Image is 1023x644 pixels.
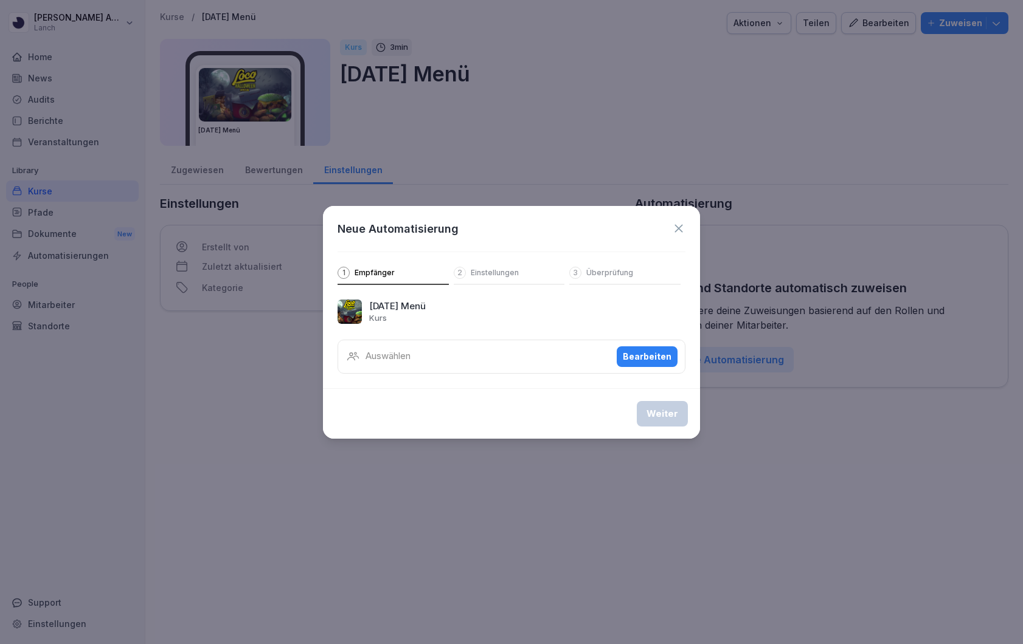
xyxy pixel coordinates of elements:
[617,346,678,367] button: Bearbeiten
[369,300,426,313] p: [DATE] Menü
[338,221,459,237] h1: Neue Automatisierung
[637,401,688,426] button: Weiter
[369,313,387,323] p: Kurs
[338,300,362,324] img: Halloween Menü
[623,350,671,363] div: Bearbeiten
[471,268,519,278] p: Einstellungen
[586,268,633,278] p: Überprüfung
[454,267,466,279] div: 2
[569,267,581,279] div: 3
[366,349,411,363] p: Auswählen
[355,268,395,278] p: Empfänger
[647,407,678,420] div: Weiter
[338,267,350,279] div: 1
